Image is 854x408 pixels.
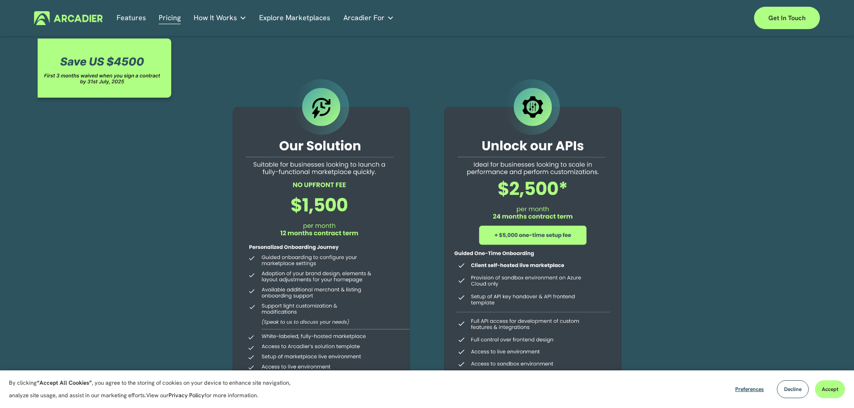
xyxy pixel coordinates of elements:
img: Arcadier [34,11,103,25]
button: Decline [777,380,809,398]
a: folder dropdown [194,11,247,25]
span: Arcadier For [343,12,385,24]
strong: “Accept All Cookies” [37,379,92,387]
a: folder dropdown [343,11,394,25]
span: Decline [784,386,802,393]
a: Privacy Policy [169,391,204,399]
a: Explore Marketplaces [259,11,330,25]
span: How It Works [194,12,237,24]
button: Preferences [728,380,771,398]
a: Features [117,11,146,25]
a: Pricing [159,11,181,25]
a: Get in touch [754,7,820,29]
iframe: Chat Widget [809,365,854,408]
span: Preferences [735,386,764,393]
p: By clicking , you agree to the storing of cookies on your device to enhance site navigation, anal... [9,377,300,402]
